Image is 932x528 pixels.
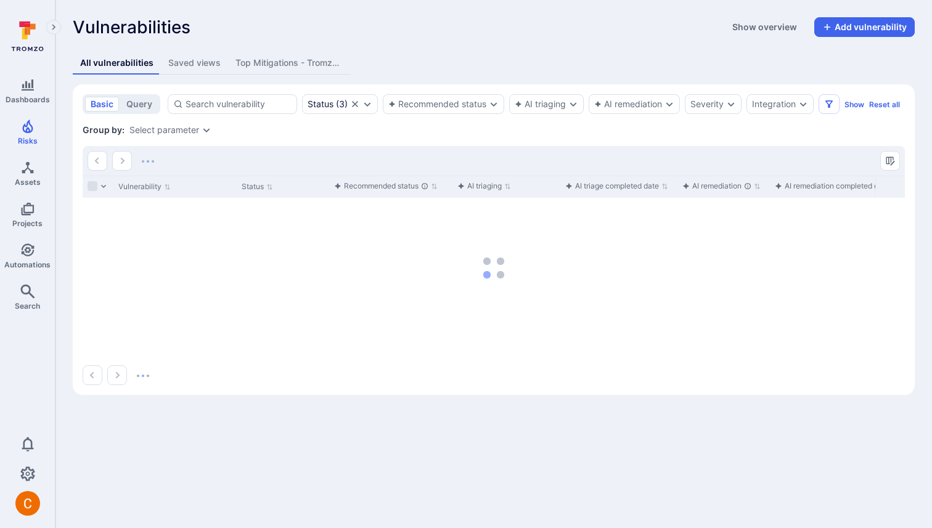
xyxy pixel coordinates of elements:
button: Sort by function(){return k.createElement(hN.A,{direction:"row",alignItems:"center",gap:4},k.crea... [334,181,438,191]
button: AI triaging [515,99,566,109]
div: grouping parameters [129,125,211,135]
div: AI triage completed date [565,180,659,192]
button: Expand dropdown [726,99,736,109]
button: Expand navigation menu [46,20,61,35]
span: Risks [18,136,38,145]
button: Sort by function(){return k.createElement(hN.A,{direction:"row",alignItems:"center",gap:4},k.crea... [457,181,511,191]
button: Select parameter [129,125,199,135]
span: Select all rows [88,181,97,191]
button: Expand dropdown [362,99,372,109]
button: Show overview [725,17,804,37]
div: Top Mitigations - Tromzo Project [235,57,343,69]
button: Sort by function(){return k.createElement(hN.A,{direction:"row",alignItems:"center",gap:4},k.crea... [775,181,899,191]
button: Sort by Status [242,182,273,192]
div: Saved views [168,57,221,69]
span: Search [15,301,40,311]
div: Status [308,99,333,109]
i: Expand navigation menu [49,22,58,33]
div: ( 3 ) [308,99,348,109]
button: Clear selection [350,99,360,109]
span: Vulnerabilities [73,17,190,37]
button: Filters [819,94,840,114]
button: Go to the previous page [88,151,107,171]
input: Search vulnerability [186,98,292,110]
button: Expand dropdown [664,99,674,109]
button: Go to the next page [107,365,127,385]
div: assets tabs [73,52,915,75]
div: All vulnerabilities [80,57,153,69]
button: Reset all [869,100,900,109]
button: Manage columns [880,151,900,171]
div: AI triaging [457,180,502,192]
button: Integration [752,99,796,109]
button: Show [844,100,864,109]
button: Sort by function(){return k.createElement(hN.A,{direction:"row",alignItems:"center",gap:4},k.crea... [565,181,668,191]
button: Sort by Vulnerability [118,182,171,192]
img: ACg8ocJuq_DPPTkXyD9OlTnVLvDrpObecjcADscmEHLMiTyEnTELew=s96-c [15,491,40,516]
button: Expand dropdown [489,99,499,109]
button: Add vulnerability [814,17,915,37]
span: Automations [4,260,51,269]
span: Group by: [83,124,125,136]
button: Recommended status [388,99,486,109]
button: Go to the previous page [83,365,102,385]
div: Recommended status [334,180,428,192]
button: AI remediation [594,99,662,109]
span: Projects [12,219,43,228]
button: Status(3) [308,99,348,109]
img: Loading... [142,160,154,163]
span: Dashboards [6,95,50,104]
div: Camilo Rivera [15,491,40,516]
span: Assets [15,177,41,187]
div: AI remediation [682,180,751,192]
button: Expand dropdown [798,99,808,109]
button: Sort by function(){return k.createElement(hN.A,{direction:"row",alignItems:"center",gap:4},k.crea... [682,181,761,191]
button: Expand dropdown [202,125,211,135]
img: Loading... [137,375,149,377]
button: basic [85,97,119,112]
button: query [121,97,158,112]
div: AI remediation completed date [775,180,889,192]
button: Severity [690,99,724,109]
button: Expand dropdown [568,99,578,109]
button: Go to the next page [112,151,132,171]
